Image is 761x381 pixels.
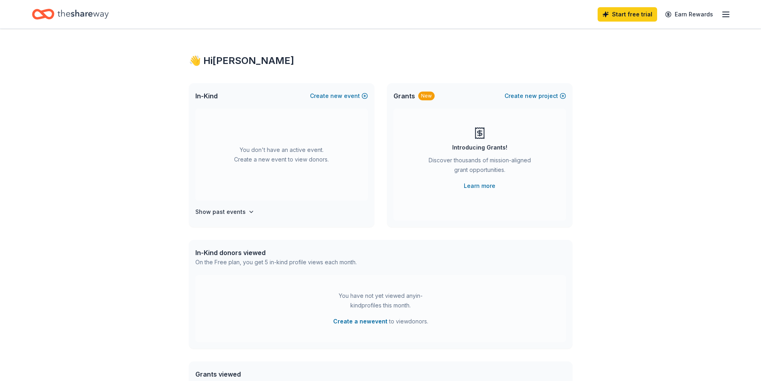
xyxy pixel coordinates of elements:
[418,92,435,100] div: New
[195,248,357,257] div: In-Kind donors viewed
[195,207,246,217] h4: Show past events
[195,369,352,379] div: Grants viewed
[331,291,431,310] div: You have not yet viewed any in-kind profiles this month.
[310,91,368,101] button: Createnewevent
[660,7,718,22] a: Earn Rewards
[195,257,357,267] div: On the Free plan, you get 5 in-kind profile views each month.
[464,181,495,191] a: Learn more
[333,317,428,326] span: to view donors .
[393,91,415,101] span: Grants
[598,7,657,22] a: Start free trial
[425,156,534,178] div: Discover thousands of mission-aligned grant opportunities.
[333,317,387,326] button: Create a newevent
[525,91,537,101] span: new
[189,54,572,67] div: 👋 Hi [PERSON_NAME]
[195,91,218,101] span: In-Kind
[452,143,507,152] div: Introducing Grants!
[330,91,342,101] span: new
[32,5,109,24] a: Home
[505,91,566,101] button: Createnewproject
[195,207,254,217] button: Show past events
[195,109,368,201] div: You don't have an active event. Create a new event to view donors.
